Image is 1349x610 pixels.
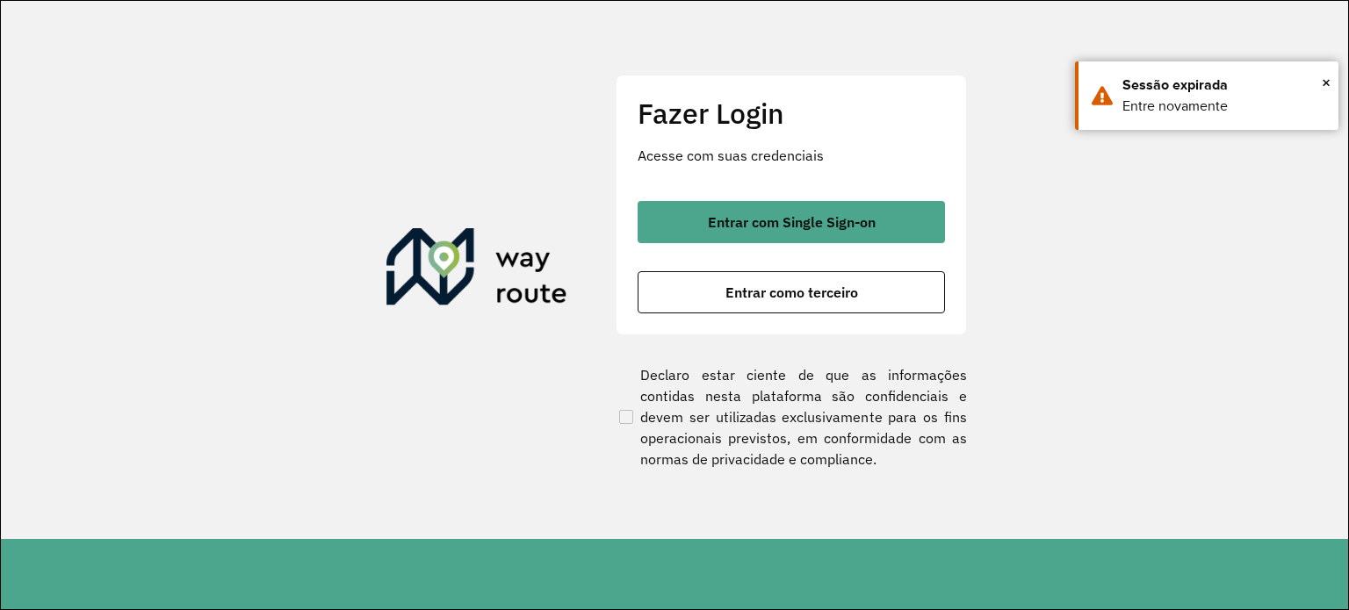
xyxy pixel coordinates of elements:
div: Sessão expirada [1122,75,1325,96]
button: Close [1322,69,1331,96]
span: Entrar com Single Sign-on [708,215,876,229]
label: Declaro estar ciente de que as informações contidas nesta plataforma são confidenciais e devem se... [616,364,967,470]
span: × [1322,69,1331,96]
button: button [638,271,945,313]
button: button [638,201,945,243]
p: Acesse com suas credenciais [638,145,945,166]
div: Entre novamente [1122,96,1325,117]
h2: Fazer Login [638,97,945,130]
span: Entrar como terceiro [725,285,858,299]
img: Roteirizador AmbevTech [386,228,567,312]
